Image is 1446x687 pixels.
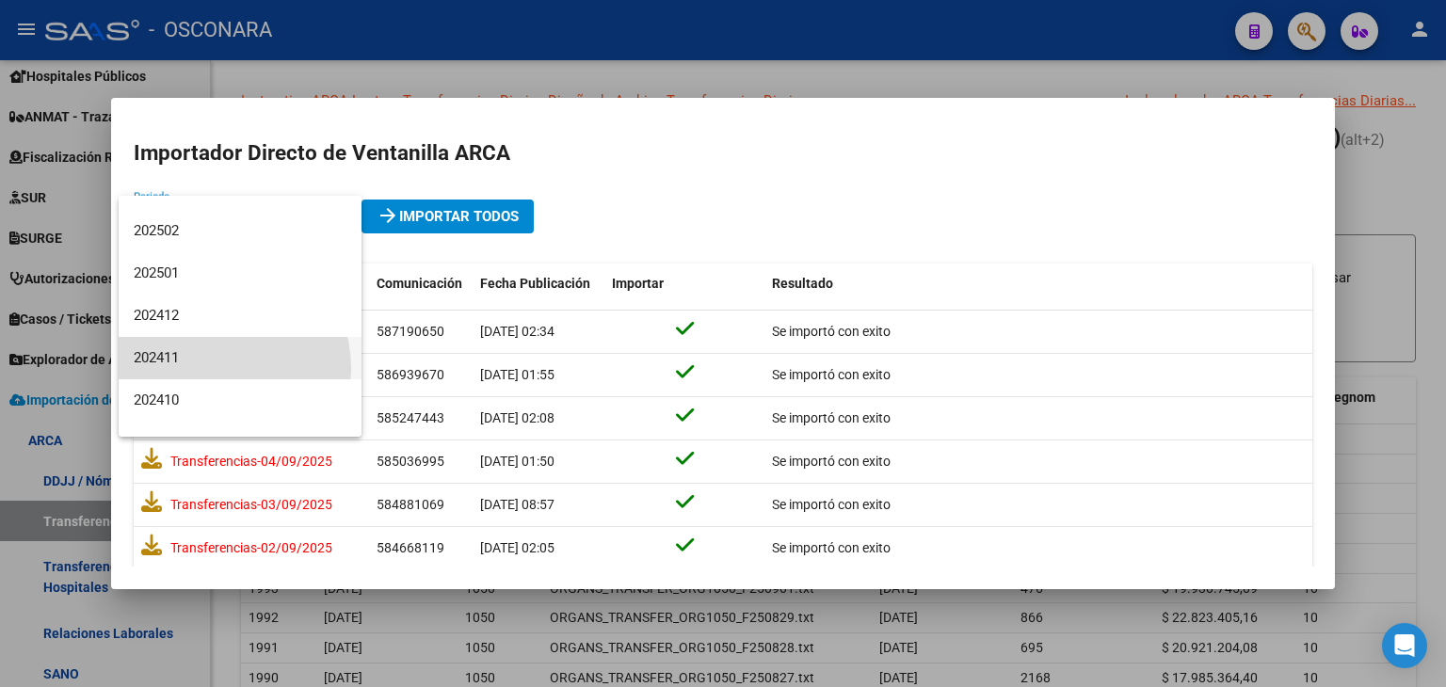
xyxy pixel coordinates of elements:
span: 202410 [134,379,346,422]
span: 202502 [134,210,346,252]
div: Open Intercom Messenger [1382,623,1427,668]
span: 202411 [134,337,346,379]
span: 202412 [134,295,346,337]
span: 202501 [134,252,346,295]
span: 202409 [134,422,346,464]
